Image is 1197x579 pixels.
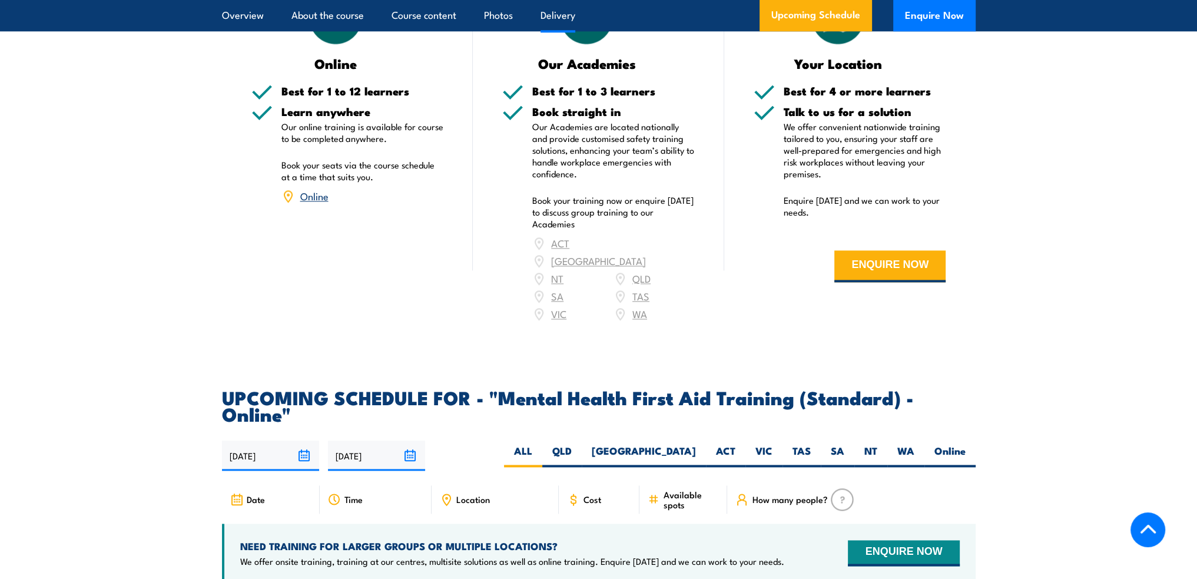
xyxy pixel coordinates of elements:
[532,106,695,117] h5: Book straight in
[247,494,265,504] span: Date
[300,188,329,203] a: Online
[456,494,490,504] span: Location
[240,540,784,552] h4: NEED TRAINING FOR LARGER GROUPS OR MULTIPLE LOCATIONS?
[281,106,444,117] h5: Learn anywhere
[887,444,924,467] label: WA
[222,441,319,471] input: From date
[706,444,745,467] label: ACT
[532,121,695,180] p: Our Academies are located nationally and provide customised safety training solutions, enhancing ...
[532,85,695,97] h5: Best for 1 to 3 learners
[502,57,671,70] h3: Our Academies
[924,444,976,467] label: Online
[281,121,444,144] p: Our online training is available for course to be completed anywhere.
[344,494,363,504] span: Time
[240,555,784,567] p: We offer onsite training, training at our centres, multisite solutions as well as online training...
[752,494,827,504] span: How many people?
[821,444,854,467] label: SA
[784,194,946,218] p: Enquire [DATE] and we can work to your needs.
[542,444,582,467] label: QLD
[782,444,821,467] label: TAS
[582,444,706,467] label: [GEOGRAPHIC_DATA]
[504,444,542,467] label: ALL
[745,444,782,467] label: VIC
[854,444,887,467] label: NT
[784,121,946,180] p: We offer convenient nationwide training tailored to you, ensuring your staff are well-prepared fo...
[663,489,719,509] span: Available spots
[281,85,444,97] h5: Best for 1 to 12 learners
[583,494,601,504] span: Cost
[281,159,444,183] p: Book your seats via the course schedule at a time that suits you.
[222,389,976,422] h2: UPCOMING SCHEDULE FOR - "Mental Health First Aid Training (Standard) - Online"
[328,441,425,471] input: To date
[834,250,946,282] button: ENQUIRE NOW
[848,540,959,566] button: ENQUIRE NOW
[754,57,923,70] h3: Your Location
[251,57,420,70] h3: Online
[784,106,946,117] h5: Talk to us for a solution
[784,85,946,97] h5: Best for 4 or more learners
[532,194,695,230] p: Book your training now or enquire [DATE] to discuss group training to our Academies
